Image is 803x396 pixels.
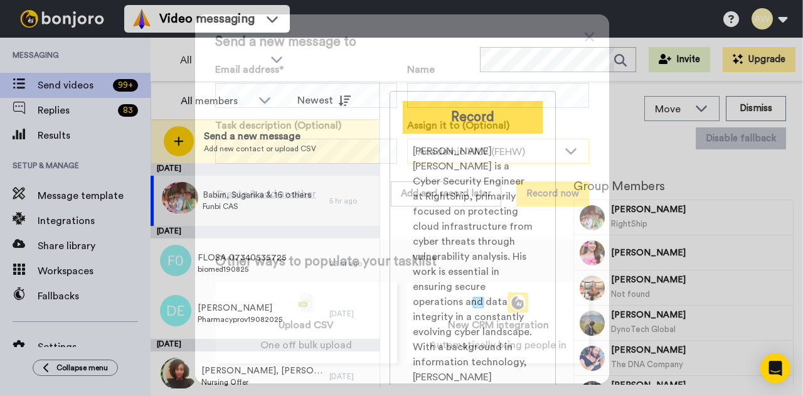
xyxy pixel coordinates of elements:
span: New CRM integration [448,318,549,333]
span: Upload CSV [279,318,334,333]
button: Record now [516,181,589,206]
div: Open Intercom Messenger [760,353,790,383]
span: Automatically bring people in [430,338,566,353]
button: Add and record later [391,181,501,206]
img: csv-grey.png [299,292,314,313]
label: Assign it to (Optional) [407,118,589,133]
div: animation [468,292,528,313]
div: Academic WLV (FEHW) [418,144,558,159]
label: Task description (Optional) [215,118,397,133]
span: Send a new message to [215,35,589,50]
span: Create & add another [215,186,316,201]
label: Email address* [215,62,397,77]
span: One off bulk upload [260,338,352,353]
span: Other ways to populate your tasklist [215,254,589,269]
span: Name [407,62,435,77]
